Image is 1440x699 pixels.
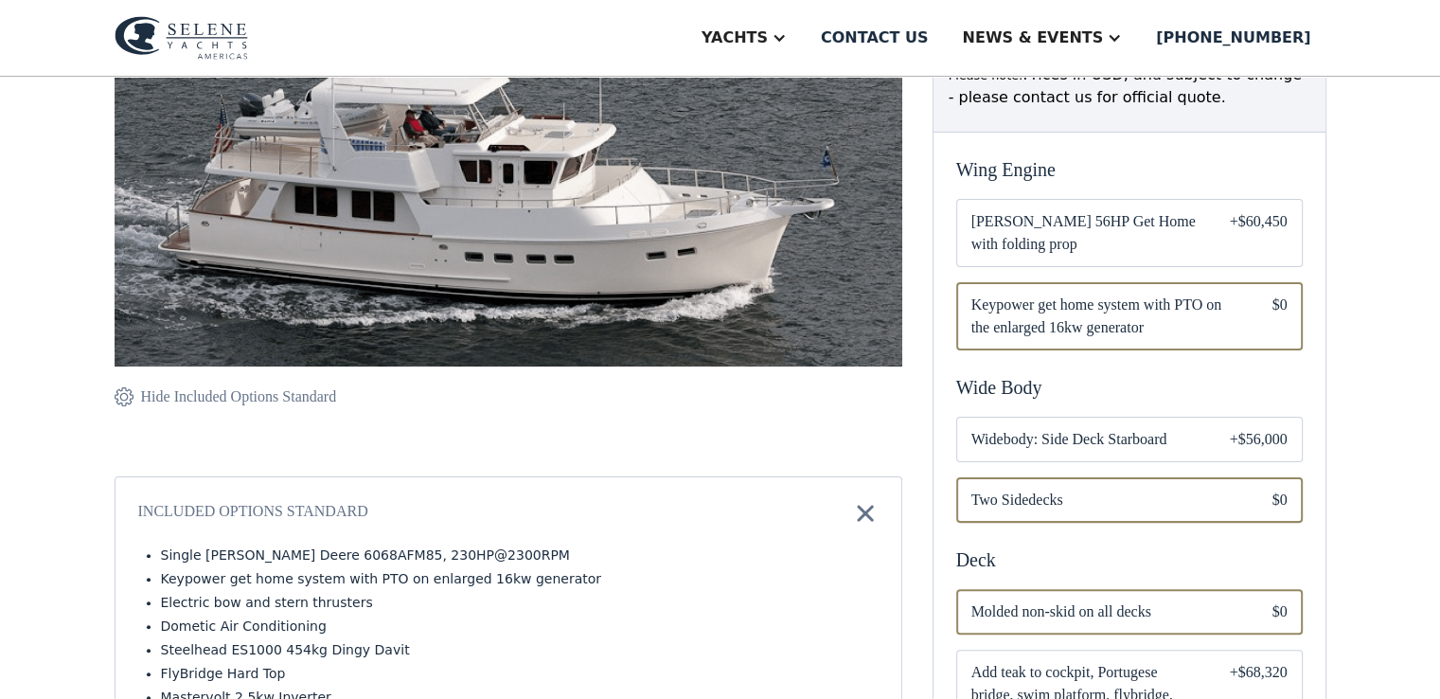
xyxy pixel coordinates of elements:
[115,16,248,60] img: logo
[115,385,337,408] a: Hide Included Options Standard
[971,294,1242,339] span: Keypower get home system with PTO on the enlarged 16kw generator
[852,500,879,527] img: icon
[1272,489,1288,511] div: $0
[956,373,1303,402] div: Wide Body
[115,385,133,408] img: icon
[949,63,1310,109] div: Prices in USD, and subject to change - please contact us for official quote.
[949,68,1023,82] span: Please note:
[1272,600,1288,623] div: $0
[161,664,879,684] li: FlyBridge Hard Top
[962,27,1103,49] div: News & EVENTS
[1229,428,1287,451] div: +$56,000
[821,27,929,49] div: Contact us
[138,500,368,527] div: Included Options Standard
[1272,294,1288,339] div: $0
[702,27,768,49] div: Yachts
[161,546,879,565] li: Single [PERSON_NAME] Deere 6068AFM85, 230HP@2300RPM
[161,640,879,660] li: Steelhead ES1000 454kg Dingy Davit
[971,600,1242,623] span: Molded non-skid on all decks
[161,593,879,613] li: Electric bow and stern thrusters
[1229,210,1287,256] div: +$60,450
[1156,27,1310,49] div: [PHONE_NUMBER]
[161,569,879,589] li: Keypower get home system with PTO on enlarged 16kw generator
[971,210,1200,256] span: [PERSON_NAME] 56HP Get Home with folding prop
[161,617,879,636] li: Dometic Air Conditioning
[141,385,337,408] div: Hide Included Options Standard
[956,155,1303,184] div: Wing Engine
[971,428,1200,451] span: Widebody: Side Deck Starboard
[971,489,1242,511] span: Two Sidedecks
[956,546,1303,574] div: Deck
